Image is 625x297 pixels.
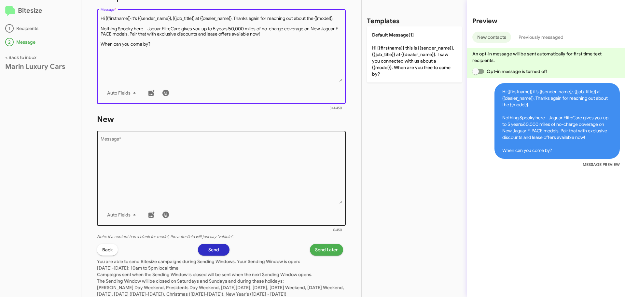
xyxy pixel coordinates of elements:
h1: New [97,114,346,125]
button: Send [198,244,229,256]
h2: Bitesize [5,6,76,16]
span: Default Message[1] [372,32,414,38]
span: Previously messaged [519,32,563,43]
div: 1 [5,24,14,33]
div: 2 [5,38,14,46]
mat-hint: 341/450 [330,106,342,110]
small: MESSAGE PREVIEW [583,161,620,168]
a: < Back to inbox [5,54,36,60]
span: Auto Fields [107,209,138,221]
h2: Templates [367,16,399,26]
span: New contacts [477,32,506,43]
div: Recipients [5,24,76,33]
button: Back [97,244,118,256]
span: Opt-in message is turned off [487,67,547,75]
span: Auto Fields [107,87,138,99]
i: Note: If a contact has a blank for model, the auto-field will just say "vehicle". [97,234,233,239]
button: Auto Fields [102,87,144,99]
span: Send [208,244,219,256]
span: Hi {{firstname}} it's {{sender_name}}, {{job_title}} at {{dealer_name}}. Thanks again for reachin... [494,83,620,159]
p: Hi {{firstname}} this is {{sender_name}}, {{job_title}} at {{dealer_name}}. I saw you connected w... [367,26,462,82]
button: Send Later [310,244,343,256]
span: You are able to send Bitesize campaigns during Sending Windows. Your Sending Window is open: [DAT... [97,259,344,297]
button: Auto Fields [102,209,144,221]
button: Previously messaged [514,32,568,43]
div: Marin Luxury Cars [5,63,76,70]
mat-hint: 0/450 [333,228,342,232]
button: New contacts [472,32,511,43]
span: Send Later [315,244,338,256]
div: Message [5,38,76,46]
h2: Preview [472,16,620,26]
img: logo-minimal.svg [5,6,15,16]
span: Back [102,244,113,256]
p: An opt-in message will be sent automatically for first time text recipients. [472,51,620,64]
